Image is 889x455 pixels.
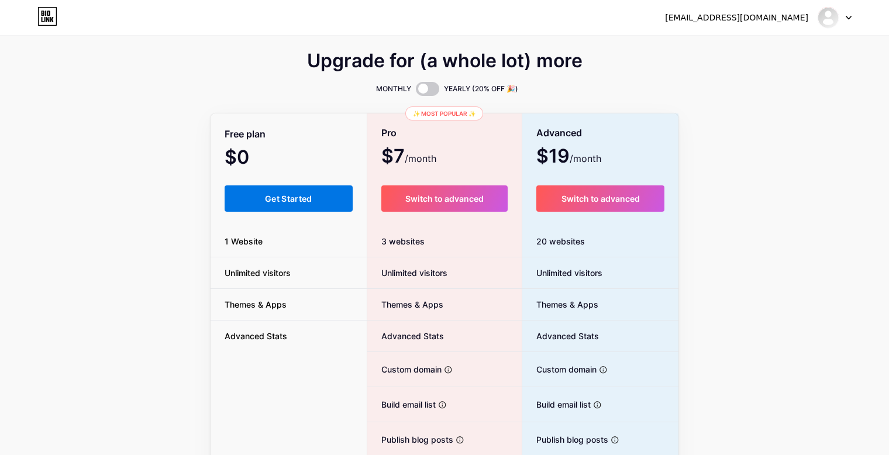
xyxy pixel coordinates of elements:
[570,151,601,166] span: /month
[367,267,447,279] span: Unlimited visitors
[225,185,353,212] button: Get Started
[561,194,640,204] span: Switch to advanced
[405,151,436,166] span: /month
[211,330,301,342] span: Advanced Stats
[211,235,277,247] span: 1 Website
[817,6,839,29] img: doumouvi
[405,194,484,204] span: Switch to advanced
[522,398,591,411] span: Build email list
[367,433,453,446] span: Publish blog posts
[367,363,442,375] span: Custom domain
[211,267,305,279] span: Unlimited visitors
[381,149,436,166] span: $7
[307,54,583,68] span: Upgrade for (a whole lot) more
[522,267,602,279] span: Unlimited visitors
[381,123,397,143] span: Pro
[522,226,678,257] div: 20 websites
[522,330,599,342] span: Advanced Stats
[522,363,597,375] span: Custom domain
[367,330,444,342] span: Advanced Stats
[665,12,808,24] div: [EMAIL_ADDRESS][DOMAIN_NAME]
[225,150,281,167] span: $0
[211,298,301,311] span: Themes & Apps
[367,226,522,257] div: 3 websites
[376,83,411,95] span: MONTHLY
[367,298,443,311] span: Themes & Apps
[381,185,508,212] button: Switch to advanced
[405,106,483,120] div: ✨ Most popular ✨
[225,124,266,144] span: Free plan
[522,298,598,311] span: Themes & Apps
[536,123,582,143] span: Advanced
[367,398,436,411] span: Build email list
[536,149,601,166] span: $19
[265,194,312,204] span: Get Started
[522,433,608,446] span: Publish blog posts
[536,185,664,212] button: Switch to advanced
[444,83,518,95] span: YEARLY (20% OFF 🎉)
